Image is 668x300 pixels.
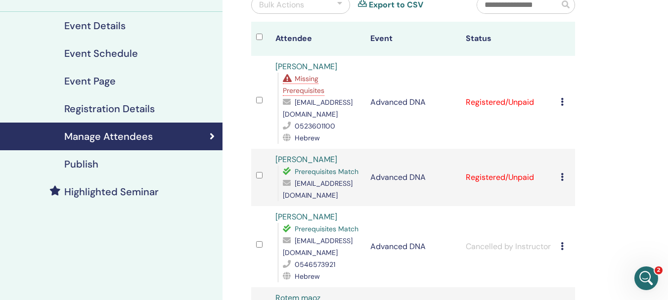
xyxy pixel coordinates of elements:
[36,21,190,72] div: hello, I need your help please to regesried a studdent to my advenced class in 13.8 her email adr...
[295,133,320,142] span: Hebrew
[28,5,44,21] div: Profile image for ThetaHealing
[48,5,100,12] h1: ThetaHealing
[275,212,337,222] a: [PERSON_NAME]
[44,57,165,65] a: [EMAIL_ADDRESS][DOMAIN_NAME]
[634,266,658,290] iframe: Intercom live chat
[295,224,358,233] span: Prerequisites Match
[64,103,155,115] h4: Registration Details
[8,204,189,220] textarea: Message…
[16,162,88,168] div: ThetaHealing • 20h ago
[283,179,353,200] span: [EMAIL_ADDRESS][DOMAIN_NAME]
[8,191,190,234] div: Daniella says…
[170,220,185,236] button: Send a message…
[16,86,154,96] div: Hello,
[8,177,190,191] div: [DATE]
[64,130,153,142] h4: Manage Attendees
[365,22,461,56] th: Event
[15,224,23,232] button: Emoji picker
[283,74,324,95] span: Missing Prerequisites
[8,80,162,160] div: Hello,We have now registered NiNi to your Advanced DNA class per your request. We noticed that yo...
[48,12,96,22] p: Active 13h ago
[173,4,191,23] button: Home
[16,95,154,154] div: We have now registered NiNi to your Advanced DNA class per your request. We noticed that you have...
[461,22,556,56] th: Status
[295,272,320,281] span: Hebrew
[365,206,461,287] td: Advanced DNA
[8,80,190,177] div: ThetaHealing says…
[295,122,335,130] span: 0523601100
[283,98,353,119] span: [EMAIL_ADDRESS][DOMAIN_NAME]
[64,20,126,32] h4: Event Details
[8,21,190,80] div: Daniella says…
[31,224,39,232] button: Gif picker
[64,186,159,198] h4: Highlighted Seminar
[270,22,366,56] th: Attendee
[64,47,138,59] h4: Event Schedule
[275,61,337,72] a: [PERSON_NAME]
[365,149,461,206] td: Advanced DNA
[283,236,353,257] span: [EMAIL_ADDRESS][DOMAIN_NAME]
[275,154,337,165] a: [PERSON_NAME]
[44,27,182,66] div: hello, I need your help please to regesried a studdent to my advenced class in 13.8 her email adr...
[64,158,98,170] h4: Publish
[295,167,358,176] span: Prerequisites Match
[295,260,335,269] span: 0546573921
[36,191,190,222] div: hello thank you for your help it means alot to me...I deleted myself
[655,266,663,274] span: 2
[44,197,182,216] div: hello thank you for your help it means alot to me...I deleted myself
[6,4,25,23] button: go back
[365,56,461,149] td: Advanced DNA
[64,75,116,87] h4: Event Page
[47,224,55,232] button: Upload attachment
